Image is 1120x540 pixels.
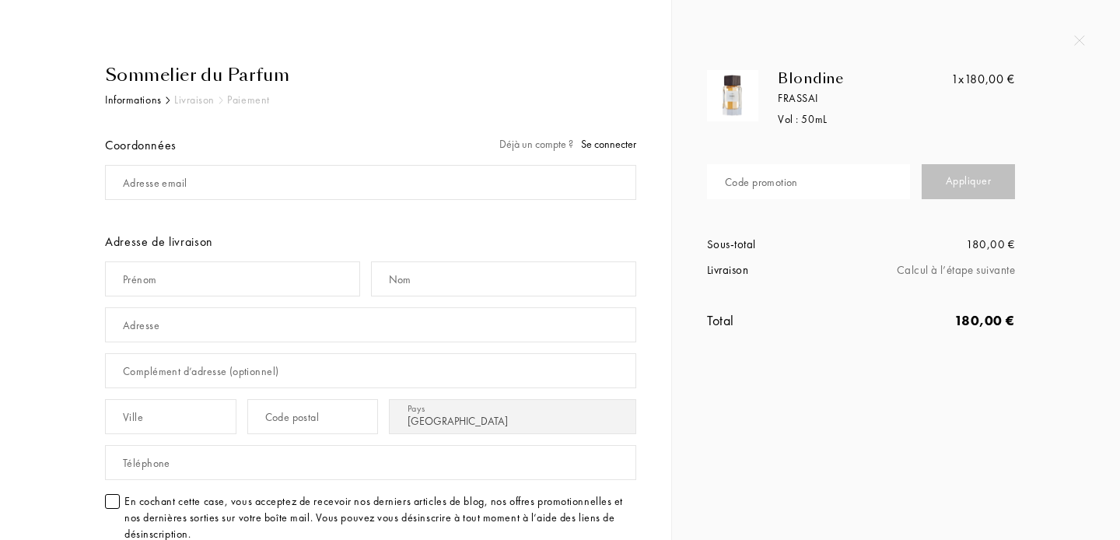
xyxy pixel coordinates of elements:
[105,136,177,155] div: Coordonnées
[227,92,269,108] div: Paiement
[105,233,636,251] div: Adresse de livraison
[951,70,1015,89] div: 180,00 €
[265,409,320,426] div: Code postal
[166,96,170,104] img: arr_black.svg
[778,90,964,107] div: Frassai
[711,74,754,117] img: 026BY2XG6N.png
[707,261,861,279] div: Livraison
[123,455,170,472] div: Téléphone
[778,70,964,87] div: Blondine
[408,401,425,416] div: Pays
[123,175,187,191] div: Adresse email
[725,174,798,191] div: Code promotion
[174,92,215,108] div: Livraison
[861,261,1015,279] div: Calcul à l’étape suivante
[123,409,143,426] div: Ville
[499,136,636,153] div: Déjà un compte ?
[105,92,162,108] div: Informations
[219,96,223,104] img: arr_grey.svg
[389,272,411,288] div: Nom
[1074,35,1085,46] img: quit_onboard.svg
[707,310,861,331] div: Total
[951,71,964,87] span: 1x
[105,62,636,88] div: Sommelier du Parfum
[861,236,1015,254] div: 180,00 €
[707,236,861,254] div: Sous-total
[123,363,278,380] div: Complément d’adresse (optionnel)
[581,137,636,151] span: Se connecter
[922,164,1015,199] div: Appliquer
[778,111,964,128] div: Vol : 50 mL
[123,317,159,334] div: Adresse
[123,272,157,288] div: Prénom
[861,310,1015,331] div: 180,00 €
